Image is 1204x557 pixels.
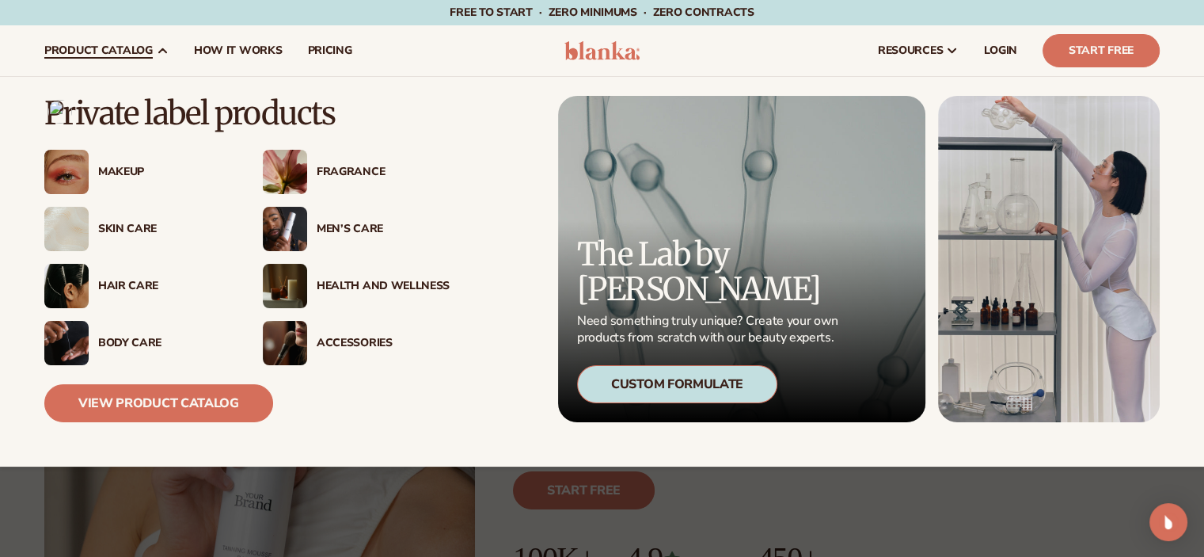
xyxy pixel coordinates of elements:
[44,321,231,365] a: Male hand applying moisturizer. Body Care
[44,207,231,251] a: Cream moisturizer swatch. Skin Care
[263,150,450,194] a: Pink blooming flower. Fragrance
[98,223,231,236] div: Skin Care
[44,96,450,131] p: Private label products
[98,166,231,179] div: Makeup
[44,150,89,194] img: Female with glitter eye makeup.
[263,321,307,365] img: Female with makeup brush.
[263,321,450,365] a: Female with makeup brush. Accessories
[317,337,450,350] div: Accessories
[181,25,295,76] a: How It Works
[865,25,971,76] a: resources
[44,44,153,57] span: product catalog
[558,96,925,422] a: Microscopic product formula. The Lab by [PERSON_NAME] Need something truly unique? Create your ow...
[1043,34,1160,67] a: Start Free
[984,44,1017,57] span: LOGIN
[44,264,231,308] a: Female hair pulled back with clips. Hair Care
[577,313,843,346] p: Need something truly unique? Create your own products from scratch with our beauty experts.
[577,365,777,403] div: Custom Formulate
[263,207,307,251] img: Male holding moisturizer bottle.
[48,100,72,124] img: upload-icon.svg
[98,280,231,293] div: Hair Care
[971,25,1030,76] a: LOGIN
[194,44,283,57] span: How It Works
[44,321,89,365] img: Male hand applying moisturizer.
[317,223,450,236] div: Men’s Care
[263,264,307,308] img: Candles and incense on table.
[98,337,231,350] div: Body Care
[317,166,450,179] div: Fragrance
[294,25,364,76] a: pricing
[48,100,72,124] div: Alibaba Image Search
[44,264,89,308] img: Female hair pulled back with clips.
[307,44,351,57] span: pricing
[44,384,273,422] a: View Product Catalog
[564,41,640,60] img: logo
[32,25,181,76] a: product catalog
[878,44,943,57] span: resources
[450,5,754,20] span: Free to start · ZERO minimums · ZERO contracts
[44,150,231,194] a: Female with glitter eye makeup. Makeup
[44,207,89,251] img: Cream moisturizer swatch.
[317,280,450,293] div: Health And Wellness
[263,150,307,194] img: Pink blooming flower.
[577,237,843,307] p: The Lab by [PERSON_NAME]
[263,264,450,308] a: Candles and incense on table. Health And Wellness
[938,96,1160,422] img: Female in lab with equipment.
[263,207,450,251] a: Male holding moisturizer bottle. Men’s Care
[1149,503,1187,541] div: Open Intercom Messenger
